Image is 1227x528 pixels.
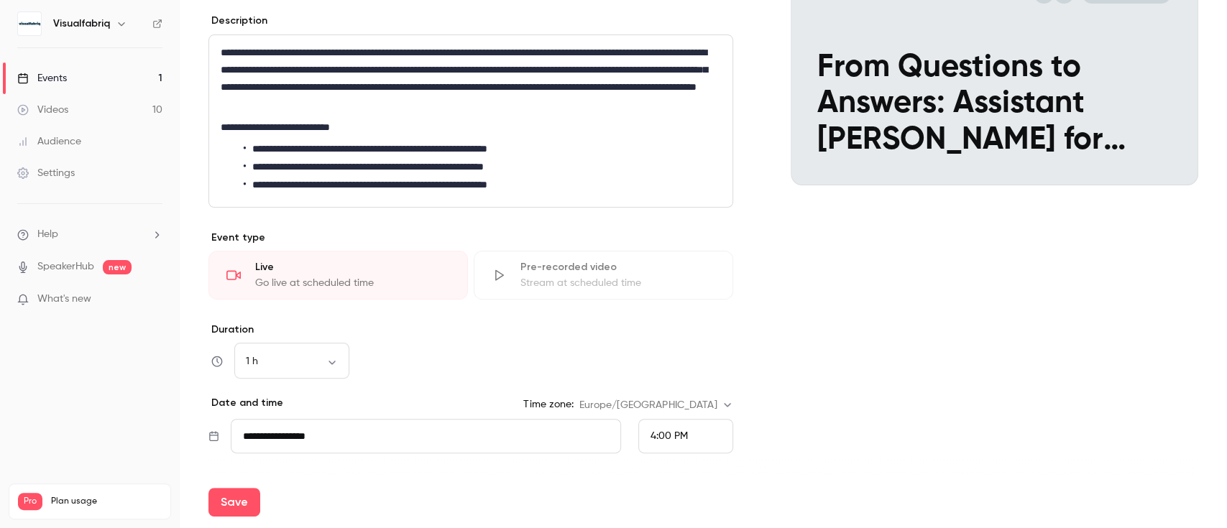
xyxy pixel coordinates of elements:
div: Pre-recorded videoStream at scheduled time [474,251,733,300]
label: Time zone: [523,397,573,412]
span: What's new [37,292,91,307]
img: Visualfabriq [18,12,41,35]
div: Events [17,71,67,85]
div: Europe/[GEOGRAPHIC_DATA] [579,398,732,412]
section: description [208,34,733,208]
div: 1 h [234,354,349,369]
div: Stream at scheduled time [520,276,715,290]
span: Plan usage [51,496,162,507]
div: Pre-recorded video [520,260,715,274]
div: Go live at scheduled time [255,276,450,290]
button: Save [208,488,260,517]
span: new [103,260,132,274]
label: Description [208,14,267,28]
div: From [638,419,733,453]
input: Tue, Feb 17, 2026 [231,419,620,453]
div: Live [255,260,450,274]
a: SpeakerHub [37,259,94,274]
span: 4:00 PM [651,431,688,441]
h6: Visualfabriq [53,17,110,31]
span: Pro [18,493,42,510]
div: Settings [17,166,75,180]
div: Videos [17,103,68,117]
div: Audience [17,134,81,149]
li: help-dropdown-opener [17,227,162,242]
label: Duration [208,323,733,337]
p: Event type [208,231,733,245]
iframe: Noticeable Trigger [145,293,162,306]
span: Help [37,227,58,242]
div: editor [209,35,732,207]
p: Date and time [208,396,283,410]
div: LiveGo live at scheduled time [208,251,468,300]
